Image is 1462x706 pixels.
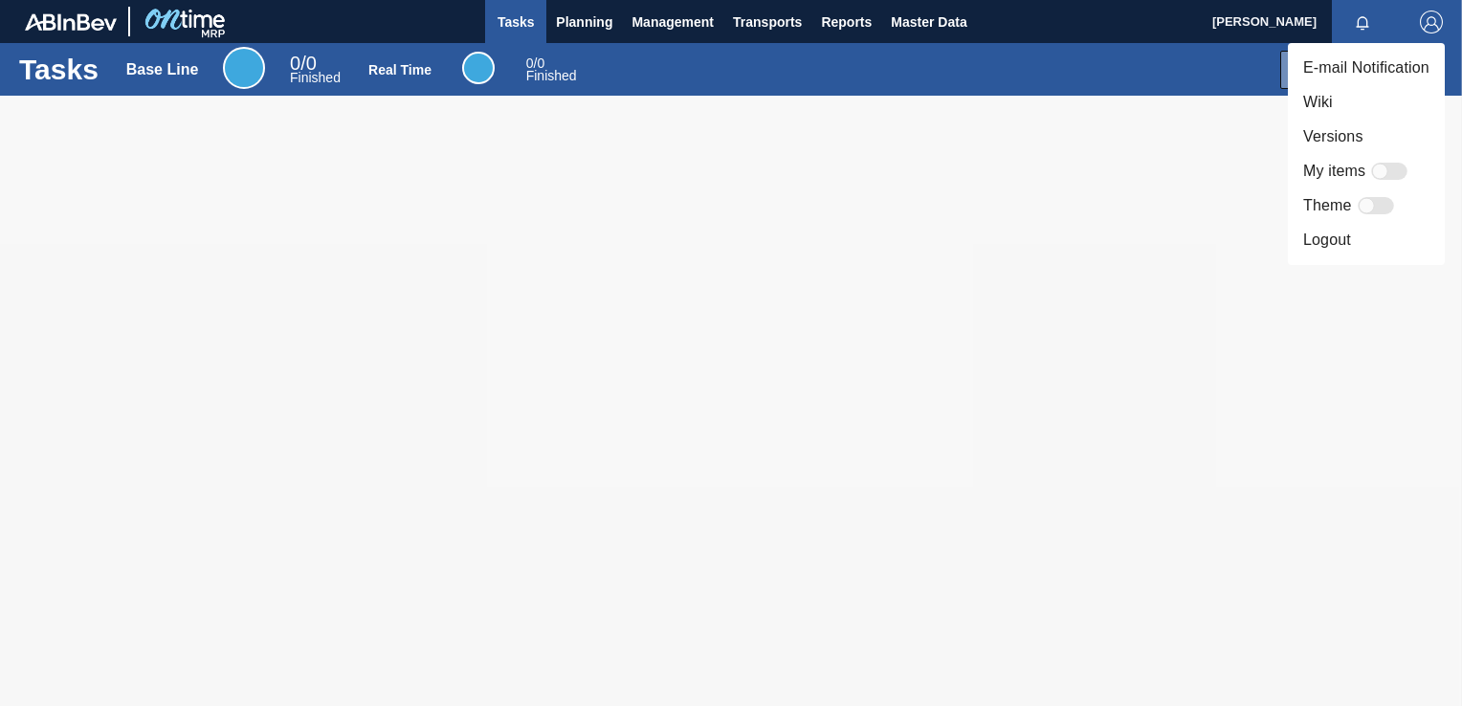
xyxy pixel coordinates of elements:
li: E-mail Notification [1288,51,1445,85]
li: Logout [1288,223,1445,257]
label: My items [1303,160,1365,183]
label: Theme [1303,194,1352,217]
li: Versions [1288,120,1445,154]
li: Wiki [1288,85,1445,120]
